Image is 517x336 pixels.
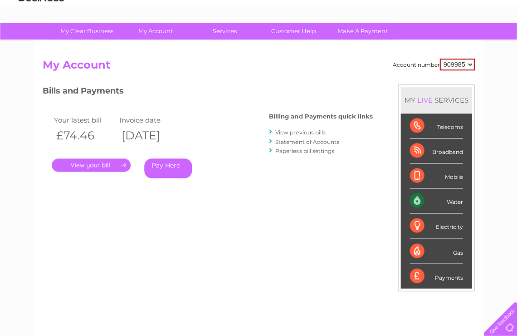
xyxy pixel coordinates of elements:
[187,23,262,40] a: Services
[325,23,400,40] a: Make A Payment
[410,138,463,163] div: Broadband
[52,114,117,126] td: Your latest bill
[410,188,463,213] div: Water
[117,114,182,126] td: Invoice date
[410,213,463,238] div: Electricity
[380,39,400,45] a: Energy
[275,148,334,154] a: Paperless bill settings
[410,239,463,264] div: Gas
[438,39,451,45] a: Blog
[144,158,192,178] a: Pay Here
[256,23,331,40] a: Customer Help
[487,39,508,45] a: Log out
[405,39,433,45] a: Telecoms
[410,163,463,188] div: Mobile
[410,264,463,288] div: Payments
[400,87,472,113] div: MY SERVICES
[392,59,474,70] div: Account number
[269,113,372,120] h4: Billing and Payments quick links
[117,126,182,145] th: [DATE]
[45,5,473,44] div: Clear Business is a trading name of Verastar Limited (registered in [GEOGRAPHIC_DATA] No. 3667643...
[52,158,131,172] a: .
[43,59,474,76] h2: My Account
[346,5,409,16] a: 0333 014 3131
[49,23,124,40] a: My Clear Business
[457,39,479,45] a: Contact
[18,24,64,51] img: logo.png
[118,23,193,40] a: My Account
[410,114,463,138] div: Telecoms
[415,96,434,104] div: LIVE
[52,126,117,145] th: £74.46
[357,39,375,45] a: Water
[275,129,325,136] a: View previous bills
[275,138,339,145] a: Statement of Accounts
[43,84,372,100] h3: Bills and Payments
